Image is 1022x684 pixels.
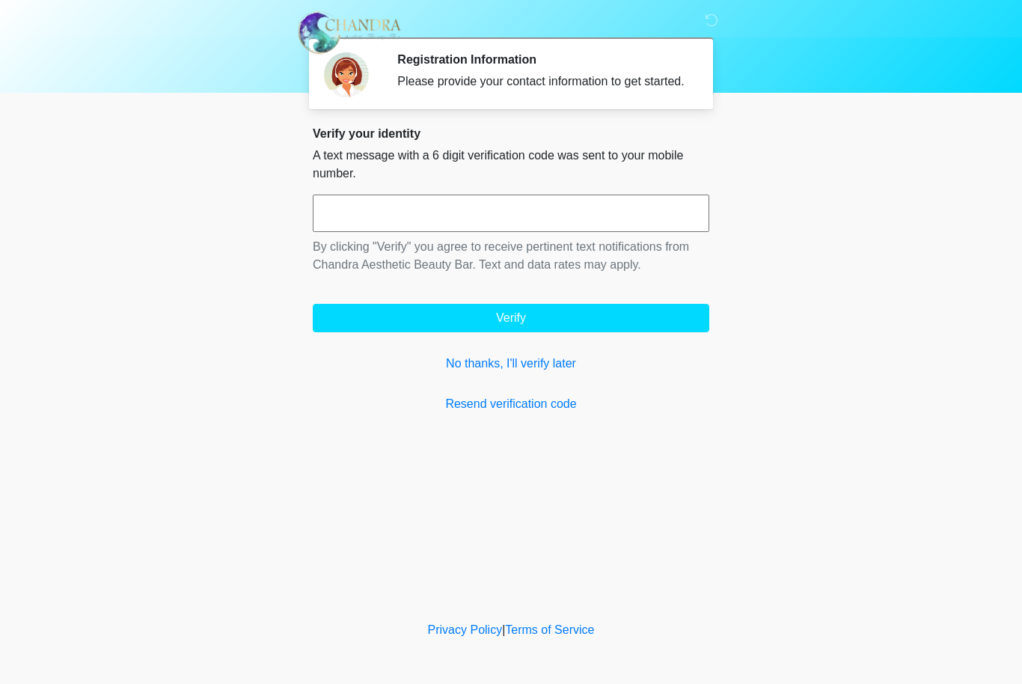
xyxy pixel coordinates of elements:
[505,623,594,636] a: Terms of Service
[324,52,369,97] img: Agent Avatar
[313,126,709,141] h2: Verify your identity
[313,238,709,274] p: By clicking "Verify" you agree to receive pertinent text notifications from Chandra Aesthetic Bea...
[298,11,401,55] img: Chandra Aesthetic Beauty Bar Logo
[502,623,505,636] a: |
[428,623,503,636] a: Privacy Policy
[313,395,709,413] a: Resend verification code
[397,73,687,91] div: Please provide your contact information to get started.
[313,304,709,332] button: Verify
[313,147,709,183] p: A text message with a 6 digit verification code was sent to your mobile number.
[313,355,709,373] a: No thanks, I'll verify later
